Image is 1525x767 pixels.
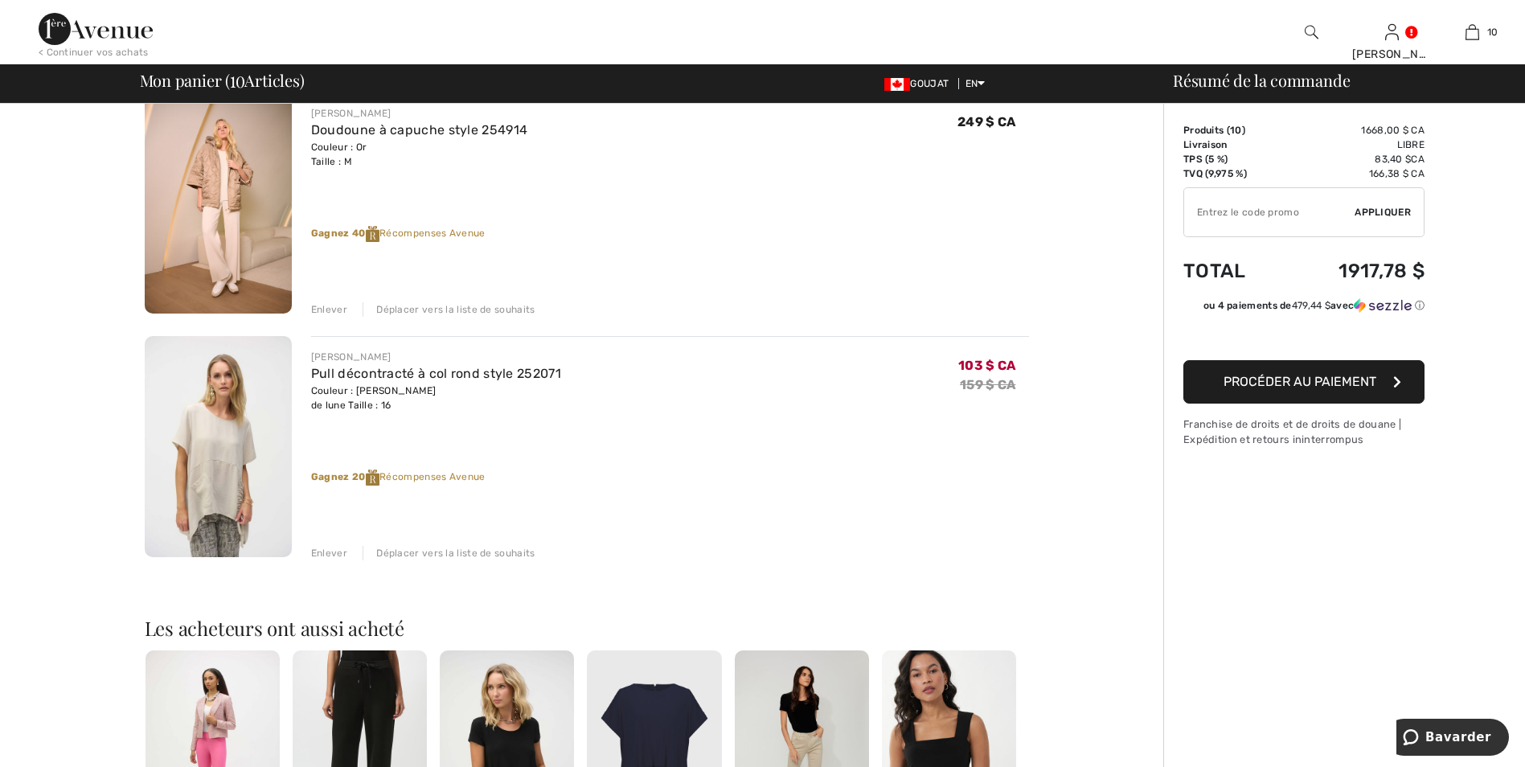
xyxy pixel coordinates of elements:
td: TPS (5 %) [1183,152,1286,166]
img: Mon sac [1466,23,1479,42]
div: [PERSON_NAME] [311,106,527,121]
button: Procéder au paiement [1183,360,1425,404]
span: 10 [230,68,245,89]
font: Couleur : Or Taille : M [311,142,367,167]
td: Total [1183,244,1286,298]
img: Mes infos [1385,23,1399,42]
td: 166,38 $ CA [1286,166,1425,181]
span: 249 $ CA [957,114,1015,129]
div: [PERSON_NAME] [311,350,561,364]
td: 1668,00 $ CA [1286,123,1425,137]
font: Produits ( [1183,125,1242,136]
s: 159 $ CA [960,377,1015,392]
a: Sign In [1385,24,1399,39]
a: Doudoune à capuche style 254914 [311,122,527,137]
div: Franchise de droits et de droits de douane | Expédition et retours ininterrompus [1183,416,1425,447]
strong: Gagnez 20 [311,471,379,482]
div: ou 4 paiements de479,44 $avecSezzle Click to learn more about Sezzle [1183,298,1425,318]
td: Livraison [1183,137,1286,152]
td: 83,40 $CA [1286,152,1425,166]
img: Doudoune à capuche style 254914 [145,92,292,314]
span: 103 $ CA [958,358,1015,373]
div: Enlever [311,546,347,560]
div: Déplacer vers la liste de souhaits [363,546,535,560]
strong: Gagnez 40 [311,228,379,239]
img: Rechercher sur le site Web [1305,23,1318,42]
font: Couleur : [PERSON_NAME] de lune Taille : 16 [311,385,437,411]
img: Reward-Logo.svg [366,470,380,486]
div: Résumé de la commande [1154,72,1515,88]
iframe: Opens a widget where you can chat to one of our agents [1396,719,1509,759]
span: 479,44 $ [1292,300,1330,311]
img: Pull décontracté à col rond style 252071 [145,336,292,557]
span: Procéder au paiement [1224,374,1376,389]
span: 10 [1230,125,1242,136]
img: Dollar canadien [884,78,910,91]
div: Enlever [311,302,347,317]
font: EN [965,78,978,89]
img: Reward-Logo.svg [366,226,380,242]
img: Sezzle [1354,298,1412,313]
td: TVQ (9,975 %) [1183,166,1286,181]
div: < Continuer vos achats [39,45,149,59]
input: Promo code [1184,188,1355,236]
iframe: PayPal-paypal [1183,318,1425,355]
a: 10 [1433,23,1511,42]
h2: Les acheteurs ont aussi acheté [145,618,1029,638]
font: Récompenses Avenue [311,471,486,482]
font: Récompenses Avenue [311,228,486,239]
font: ou 4 paiements de avec [1203,300,1355,311]
font: Mon panier ( [140,69,230,91]
span: Appliquer [1355,205,1411,219]
td: ) [1183,123,1286,137]
span: 10 [1487,25,1498,39]
div: Déplacer vers la liste de souhaits [363,302,535,317]
img: 1ère Avenue [39,13,153,45]
td: Libre [1286,137,1425,152]
a: Pull décontracté à col rond style 252071 [311,366,561,381]
font: Articles) [244,69,304,91]
div: [PERSON_NAME] [1352,46,1431,63]
span: GOUJAT [884,78,955,89]
td: 1917,78 $ [1286,244,1425,298]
